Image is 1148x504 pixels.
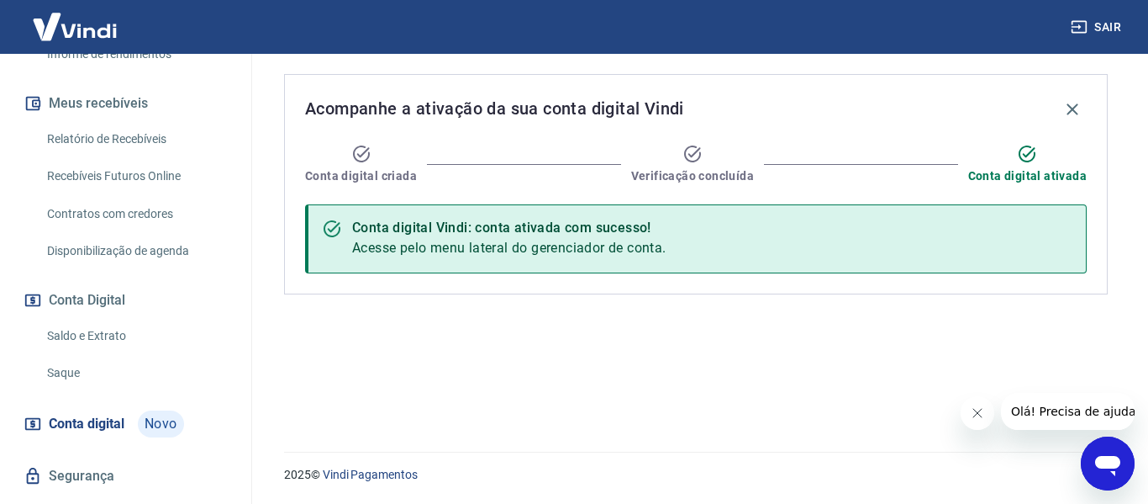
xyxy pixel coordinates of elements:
[40,122,231,157] a: Relatório de Recebíveis
[40,234,231,268] a: Disponibilização de agenda
[961,396,994,430] iframe: Fechar mensagem
[20,458,231,495] a: Segurança
[20,282,231,319] button: Conta Digital
[352,240,666,256] span: Acesse pelo menu lateral do gerenciador de conta.
[1001,393,1135,430] iframe: Mensagem da empresa
[20,1,129,52] img: Vindi
[20,85,231,122] button: Meus recebíveis
[284,466,1108,484] p: 2025 ©
[49,412,124,436] span: Conta digital
[968,167,1087,184] span: Conta digital ativada
[352,218,666,238] div: Conta digital Vindi: conta ativada com sucesso!
[305,167,417,184] span: Conta digital criada
[1081,437,1135,491] iframe: Botão para abrir a janela de mensagens
[138,411,184,438] span: Novo
[20,404,231,444] a: Conta digitalNovo
[1067,12,1128,43] button: Sair
[10,12,141,25] span: Olá! Precisa de ajuda?
[40,197,231,231] a: Contratos com credores
[323,468,418,481] a: Vindi Pagamentos
[40,37,231,72] a: Informe de rendimentos
[631,167,754,184] span: Verificação concluída
[305,95,684,122] span: Acompanhe a ativação da sua conta digital Vindi
[40,159,231,194] a: Recebíveis Futuros Online
[40,356,231,390] a: Saque
[40,319,231,353] a: Saldo e Extrato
